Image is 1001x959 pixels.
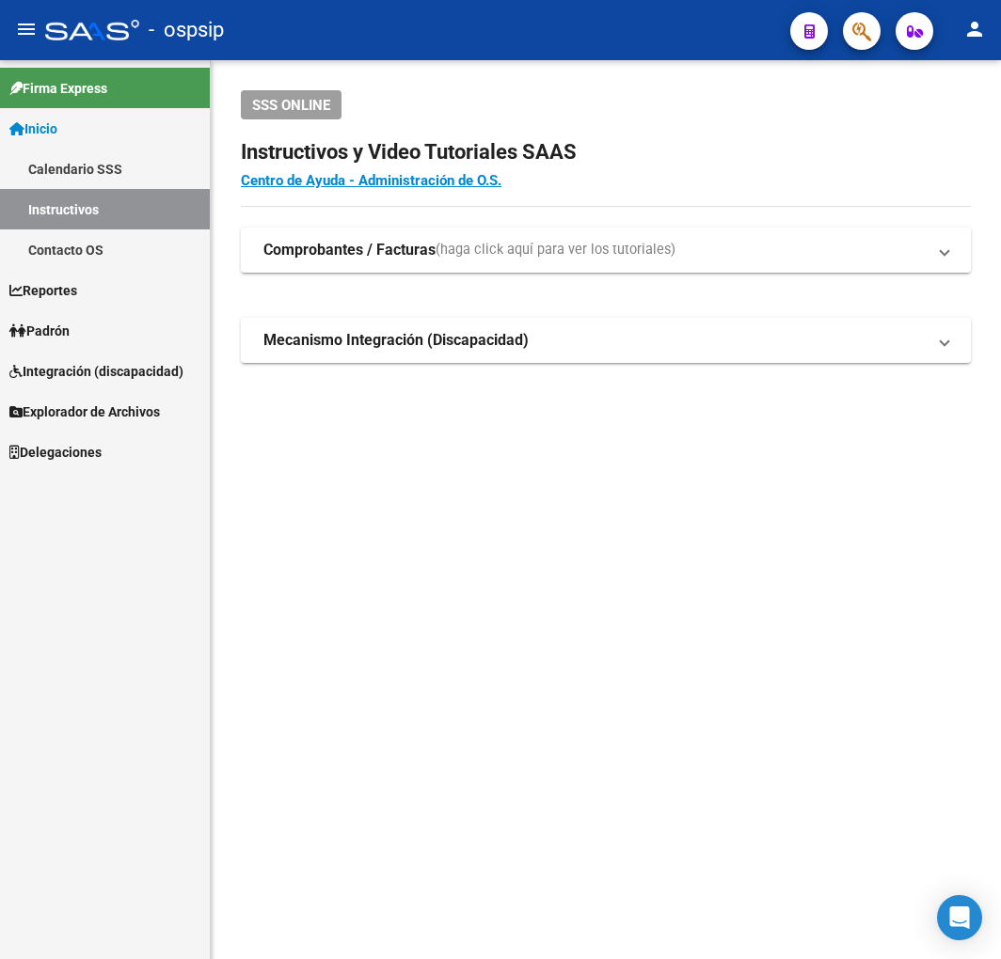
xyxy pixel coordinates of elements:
mat-expansion-panel-header: Comprobantes / Facturas(haga click aquí para ver los tutoriales) [241,228,971,273]
mat-expansion-panel-header: Mecanismo Integración (Discapacidad) [241,318,971,363]
span: Integración (discapacidad) [9,361,183,382]
span: Padrón [9,321,70,341]
span: Delegaciones [9,442,102,463]
div: Open Intercom Messenger [937,895,982,940]
span: Inicio [9,118,57,139]
a: Centro de Ayuda - Administración de O.S. [241,172,501,189]
button: SSS ONLINE [241,90,342,119]
span: SSS ONLINE [252,97,330,114]
mat-icon: menu [15,18,38,40]
mat-icon: person [963,18,986,40]
strong: Mecanismo Integración (Discapacidad) [263,330,529,351]
span: Explorador de Archivos [9,401,160,422]
span: (haga click aquí para ver los tutoriales) [436,240,675,260]
strong: Comprobantes / Facturas [263,240,436,260]
span: Firma Express [9,78,107,99]
span: Reportes [9,280,77,301]
h2: Instructivos y Video Tutoriales SAAS [241,134,971,170]
span: - ospsip [149,9,224,51]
